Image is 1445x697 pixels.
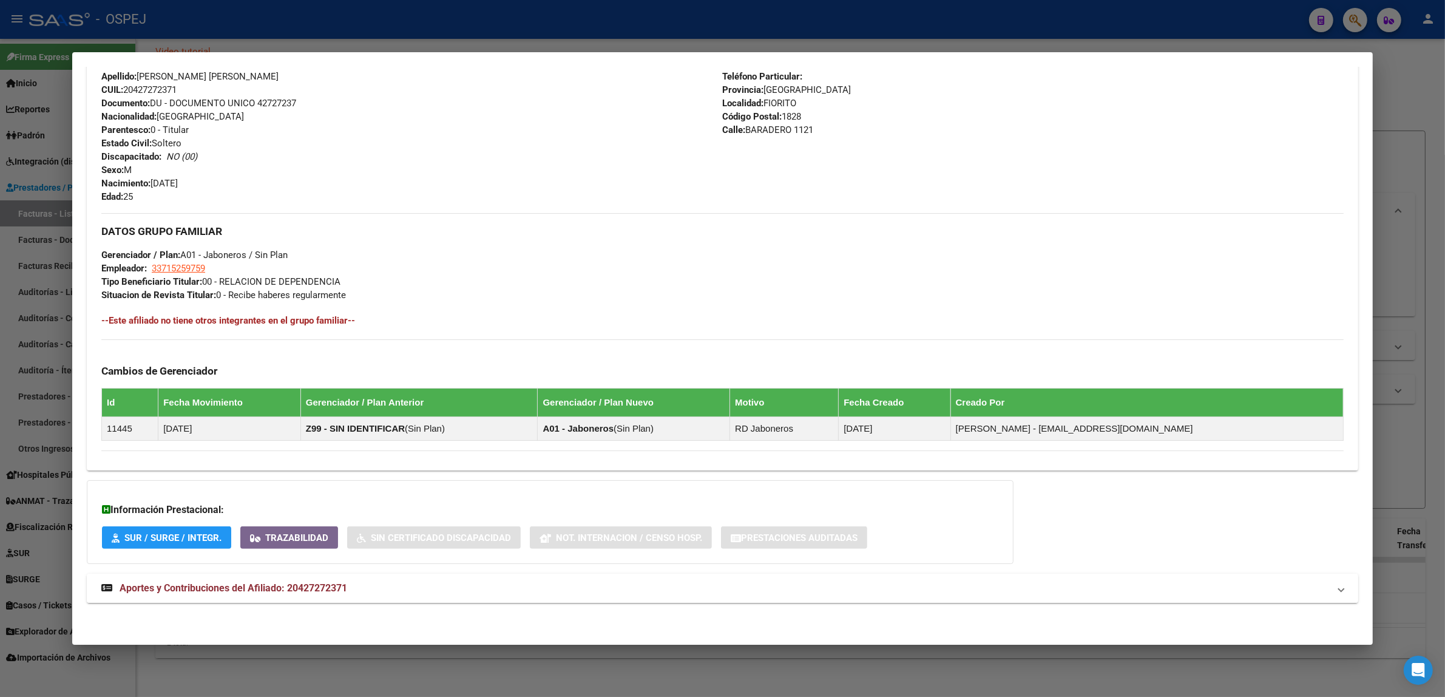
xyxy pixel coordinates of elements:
[730,417,839,441] td: RD Jaboneros
[101,191,133,202] span: 25
[101,71,137,82] strong: Apellido:
[617,423,651,433] span: Sin Plan
[101,138,152,149] strong: Estado Civil:
[120,582,347,594] span: Aportes y Contribuciones del Afiliado: 20427272371
[538,417,730,441] td: ( )
[101,364,1344,378] h3: Cambios de Gerenciador
[543,423,614,433] strong: A01 - Jaboneros
[101,165,124,175] strong: Sexo:
[101,84,123,95] strong: CUIL:
[101,276,202,287] strong: Tipo Beneficiario Titular:
[722,71,802,82] strong: Teléfono Particular:
[240,526,338,549] button: Trazabilidad
[839,417,950,441] td: [DATE]
[101,151,161,162] strong: Discapacitado:
[722,98,796,109] span: FIORITO
[722,124,745,135] strong: Calle:
[166,151,197,162] i: NO (00)
[87,574,1358,603] mat-expansion-panel-header: Aportes y Contribuciones del Afiliado: 20427272371
[538,389,730,417] th: Gerenciador / Plan Nuevo
[408,423,442,433] span: Sin Plan
[101,250,180,260] strong: Gerenciador / Plan:
[101,124,151,135] strong: Parentesco:
[722,124,813,135] span: BARADERO 1121
[722,111,782,122] strong: Código Postal:
[101,98,296,109] span: DU - DOCUMENTO UNICO 42727237
[101,263,147,274] strong: Empleador:
[101,250,288,260] span: A01 - Jaboneros / Sin Plan
[950,389,1343,417] th: Creado Por
[101,71,279,82] span: [PERSON_NAME] [PERSON_NAME]
[101,124,189,135] span: 0 - Titular
[101,138,181,149] span: Soltero
[101,314,1344,327] h4: --Este afiliado no tiene otros integrantes en el grupo familiar--
[152,263,205,274] span: 33715259759
[950,417,1343,441] td: [PERSON_NAME] - [EMAIL_ADDRESS][DOMAIN_NAME]
[730,389,839,417] th: Motivo
[101,98,150,109] strong: Documento:
[124,532,222,543] span: SUR / SURGE / INTEGR.
[158,417,301,441] td: [DATE]
[306,423,405,433] strong: Z99 - SIN IDENTIFICAR
[300,417,538,441] td: ( )
[101,178,178,189] span: [DATE]
[721,526,867,549] button: Prestaciones Auditadas
[1404,656,1433,685] div: Open Intercom Messenger
[158,389,301,417] th: Fecha Movimiento
[102,526,231,549] button: SUR / SURGE / INTEGR.
[530,526,712,549] button: Not. Internacion / Censo Hosp.
[101,290,346,301] span: 0 - Recibe haberes regularmente
[722,84,851,95] span: [GEOGRAPHIC_DATA]
[265,532,328,543] span: Trazabilidad
[101,111,244,122] span: [GEOGRAPHIC_DATA]
[101,191,123,202] strong: Edad:
[722,98,763,109] strong: Localidad:
[556,532,702,543] span: Not. Internacion / Censo Hosp.
[722,111,801,122] span: 1828
[101,290,216,301] strong: Situacion de Revista Titular:
[102,503,998,517] h3: Información Prestacional:
[101,225,1344,238] h3: DATOS GRUPO FAMILIAR
[101,84,177,95] span: 20427272371
[101,111,157,122] strong: Nacionalidad:
[300,389,538,417] th: Gerenciador / Plan Anterior
[101,276,340,287] span: 00 - RELACION DE DEPENDENCIA
[101,165,132,175] span: M
[101,178,151,189] strong: Nacimiento:
[839,389,950,417] th: Fecha Creado
[102,417,158,441] td: 11445
[722,84,763,95] strong: Provincia:
[371,532,511,543] span: Sin Certificado Discapacidad
[102,389,158,417] th: Id
[741,532,858,543] span: Prestaciones Auditadas
[347,526,521,549] button: Sin Certificado Discapacidad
